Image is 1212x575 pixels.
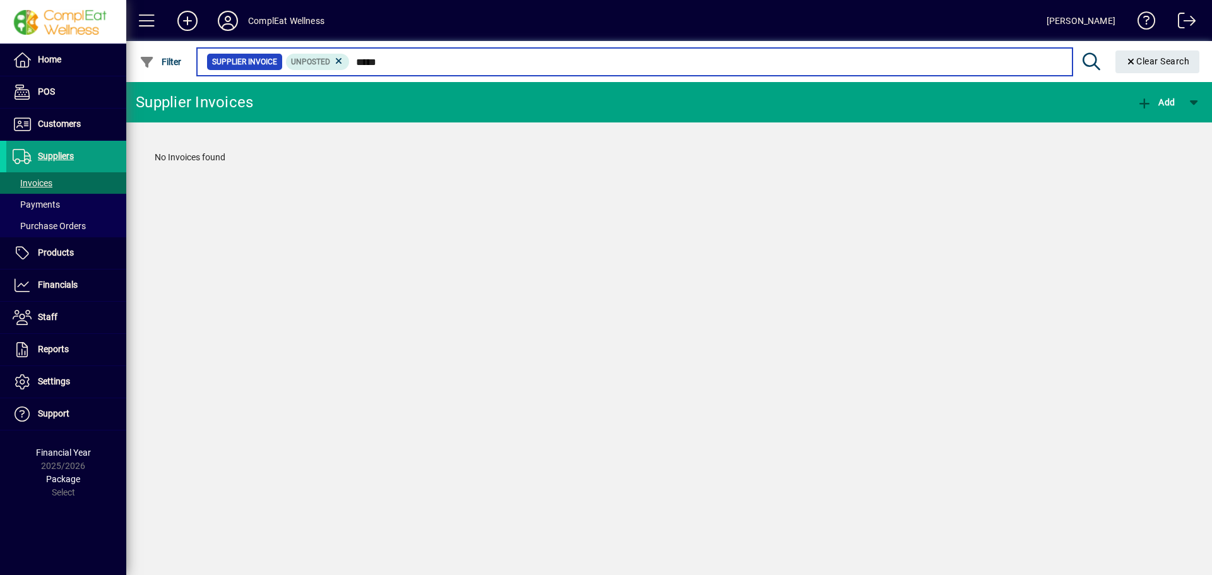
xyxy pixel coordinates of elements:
[38,86,55,97] span: POS
[1134,91,1178,114] button: Add
[1168,3,1196,44] a: Logout
[13,178,52,188] span: Invoices
[212,56,277,68] span: Supplier Invoice
[6,194,126,215] a: Payments
[6,237,126,269] a: Products
[38,247,74,258] span: Products
[6,302,126,333] a: Staff
[1126,56,1190,66] span: Clear Search
[36,448,91,458] span: Financial Year
[6,215,126,237] a: Purchase Orders
[38,408,69,418] span: Support
[136,50,185,73] button: Filter
[6,109,126,140] a: Customers
[38,344,69,354] span: Reports
[1047,11,1115,31] div: [PERSON_NAME]
[1137,97,1175,107] span: Add
[38,376,70,386] span: Settings
[38,119,81,129] span: Customers
[1115,50,1200,73] button: Clear
[142,138,1196,177] div: No Invoices found
[13,199,60,210] span: Payments
[13,221,86,231] span: Purchase Orders
[136,92,253,112] div: Supplier Invoices
[6,270,126,301] a: Financials
[38,280,78,290] span: Financials
[46,474,80,484] span: Package
[291,57,330,66] span: Unposted
[208,9,248,32] button: Profile
[6,44,126,76] a: Home
[6,366,126,398] a: Settings
[6,76,126,108] a: POS
[140,57,182,67] span: Filter
[6,334,126,365] a: Reports
[6,398,126,430] a: Support
[38,312,57,322] span: Staff
[286,54,350,70] mat-chip: Invoice Status: Unposted
[248,11,324,31] div: ComplEat Wellness
[38,54,61,64] span: Home
[6,172,126,194] a: Invoices
[1128,3,1156,44] a: Knowledge Base
[38,151,74,161] span: Suppliers
[167,9,208,32] button: Add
